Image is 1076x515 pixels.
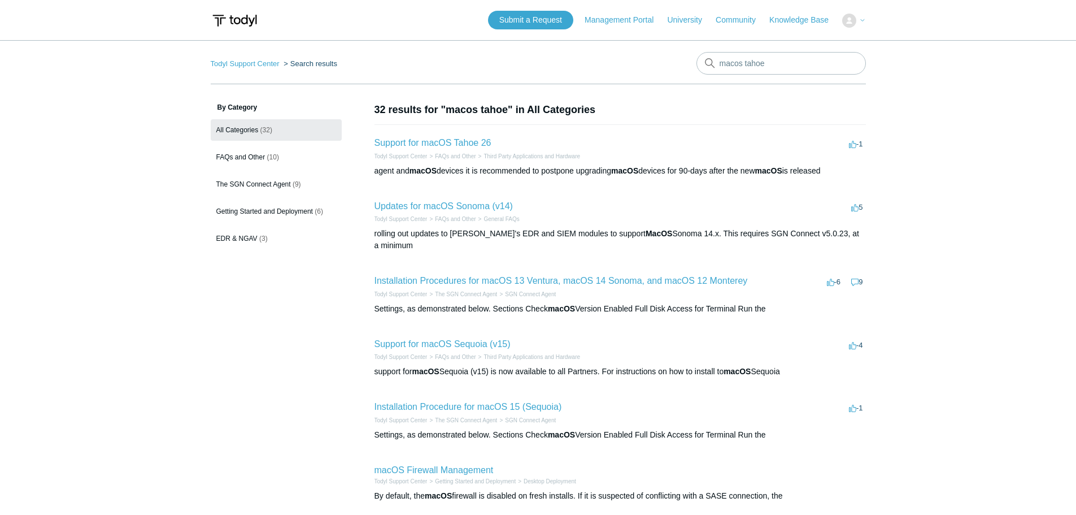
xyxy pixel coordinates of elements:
a: Submit a Request [488,11,573,29]
a: The SGN Connect Agent (9) [211,174,342,195]
h1: 32 results for "macos tahoe" in All Categories [374,102,866,118]
a: The SGN Connect Agent [435,291,497,297]
li: Desktop Deployment [516,477,576,486]
div: agent and devices it is recommended to postpone upgrading devices for 90-days after the new is re... [374,165,866,177]
li: Todyl Support Center [374,215,428,223]
a: Getting Started and Deployment (6) [211,201,342,222]
li: Todyl Support Center [374,290,428,298]
span: FAQs and Other [216,153,265,161]
a: Todyl Support Center [374,291,428,297]
li: Getting Started and Deployment [427,477,516,486]
a: Updates for macOS Sonoma (v14) [374,201,513,211]
a: Community [716,14,767,26]
li: FAQs and Other [427,215,476,223]
a: EDR & NGAV (3) [211,228,342,249]
a: General FAQs [483,216,519,222]
a: Knowledge Base [769,14,840,26]
span: (32) [260,126,272,134]
a: Todyl Support Center [374,153,428,159]
span: The SGN Connect Agent [216,180,291,188]
em: MacOS [646,229,672,238]
li: FAQs and Other [427,152,476,161]
a: Support for macOS Tahoe 26 [374,138,491,148]
em: macOS [412,367,439,376]
li: Todyl Support Center [211,59,282,68]
span: (9) [293,180,301,188]
a: Third Party Applications and Hardware [483,354,580,360]
a: Todyl Support Center [211,59,280,68]
span: 5 [851,203,862,211]
a: macOS Firewall Management [374,465,494,475]
a: SGN Connect Agent [505,417,556,423]
li: Todyl Support Center [374,353,428,361]
a: All Categories (32) [211,119,342,141]
li: Third Party Applications and Hardware [476,353,580,361]
span: -4 [849,341,863,349]
li: SGN Connect Agent [497,416,556,425]
li: Todyl Support Center [374,477,428,486]
a: Todyl Support Center [374,478,428,484]
span: Getting Started and Deployment [216,207,313,215]
li: The SGN Connect Agent [427,290,497,298]
a: FAQs and Other (10) [211,146,342,168]
a: Third Party Applications and Hardware [483,153,580,159]
div: Settings, as demonstrated below. Sections Check Version Enabled Full Disk Access for Terminal Run... [374,303,866,315]
em: macOS [611,166,638,175]
li: Third Party Applications and Hardware [476,152,580,161]
a: University [667,14,713,26]
a: SGN Connect Agent [505,291,556,297]
span: -1 [849,404,863,412]
a: Management Portal [585,14,665,26]
span: -6 [827,278,841,286]
span: All Categories [216,126,259,134]
li: FAQs and Other [427,353,476,361]
span: (6) [315,207,323,215]
li: Search results [281,59,337,68]
input: Search [696,52,866,75]
em: macOS [755,166,782,175]
a: Support for macOS Sequoia (v15) [374,339,511,349]
a: Getting Started and Deployment [435,478,516,484]
div: Settings, as demonstrated below. Sections Check Version Enabled Full Disk Access for Terminal Run... [374,429,866,441]
a: The SGN Connect Agent [435,417,497,423]
em: macOS [410,166,437,175]
a: Todyl Support Center [374,417,428,423]
span: -1 [849,140,863,148]
span: 9 [851,278,862,286]
a: FAQs and Other [435,354,476,360]
span: EDR & NGAV [216,235,258,243]
span: (10) [267,153,279,161]
li: General FAQs [476,215,520,223]
em: macOS [724,367,751,376]
a: FAQs and Other [435,153,476,159]
li: Todyl Support Center [374,152,428,161]
div: By default, the firewall is disabled on fresh installs. If it is suspected of conflicting with a ... [374,490,866,502]
div: rolling out updates to [PERSON_NAME]'s EDR and SIEM modules to support Sonoma 14.x. This requires... [374,228,866,252]
a: Installation Procedure for macOS 15 (Sequoia) [374,402,562,412]
em: macOS [425,491,452,500]
em: macOS [548,304,575,313]
li: The SGN Connect Agent [427,416,497,425]
a: Installation Procedures for macOS 13 Ventura, macOS 14 Sonoma, and macOS 12 Monterey [374,276,748,285]
li: Todyl Support Center [374,416,428,425]
span: (3) [259,235,268,243]
img: Todyl Support Center Help Center home page [211,10,259,31]
a: Desktop Deployment [524,478,576,484]
a: FAQs and Other [435,216,476,222]
div: support for Sequoia (v15) is now available to all Partners. For instructions on how to install to... [374,366,866,378]
a: Todyl Support Center [374,354,428,360]
li: SGN Connect Agent [497,290,556,298]
h3: By Category [211,102,342,112]
a: Todyl Support Center [374,216,428,222]
em: macOS [548,430,575,439]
